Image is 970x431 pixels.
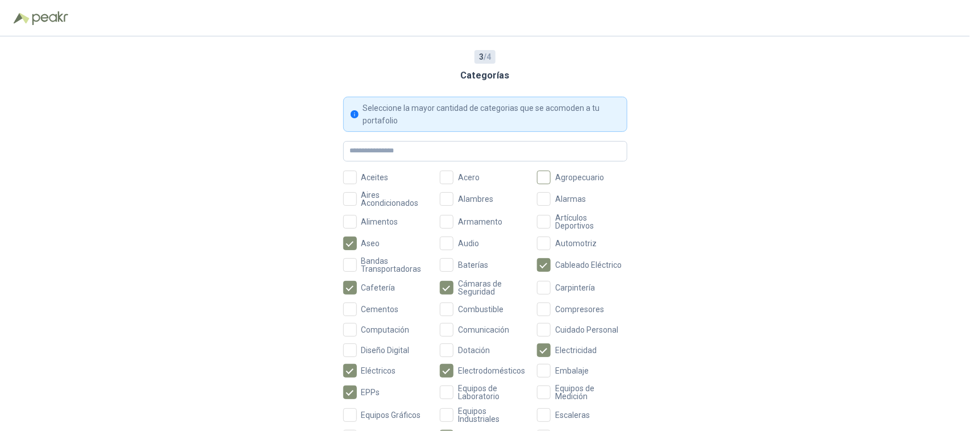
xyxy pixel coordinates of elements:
span: Automotriz [551,239,601,247]
img: Logo [14,13,30,24]
span: Compresores [551,305,609,313]
span: Cableado Eléctrico [551,261,626,269]
span: Electricidad [551,346,601,354]
span: Audio [453,239,484,247]
span: Aseo [357,239,385,247]
span: Carpintería [551,284,600,292]
span: Combustible [453,305,508,313]
span: Aceites [357,173,393,181]
span: Agropecuario [551,173,609,181]
span: Cementos [357,305,403,313]
span: Equipos de Laboratorio [453,384,530,400]
span: Equipos de Medición [551,384,627,400]
span: Aires Acondicionados [357,191,434,207]
span: Alimentos [357,218,403,226]
span: Equipos Gráficos [357,411,426,419]
span: info-circle [351,110,359,118]
span: Baterías [453,261,493,269]
span: Electrodomésticos [453,367,530,375]
div: Seleccione la mayor cantidad de categorias que se acomoden a tu portafolio [363,102,620,127]
span: / 4 [479,51,491,63]
b: 3 [479,52,484,61]
span: Dotación [453,346,494,354]
span: EPPs [357,388,385,396]
span: Cámaras de Seguridad [453,280,530,296]
h3: Categorías [461,68,510,83]
span: Cuidado Personal [551,326,623,334]
span: Computación [357,326,414,334]
span: Alambres [453,195,498,203]
span: Artículos Deportivos [551,214,627,230]
span: Alarmas [551,195,590,203]
span: Bandas Transportadoras [357,257,434,273]
span: Armamento [453,218,507,226]
span: Embalaje [551,367,593,375]
img: Peakr [32,11,68,25]
span: Acero [453,173,484,181]
span: Diseño Digital [357,346,414,354]
span: Equipos Industriales [453,407,530,423]
span: Escaleras [551,411,594,419]
span: Eléctricos [357,367,401,375]
span: Comunicación [453,326,514,334]
span: Cafetería [357,284,400,292]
